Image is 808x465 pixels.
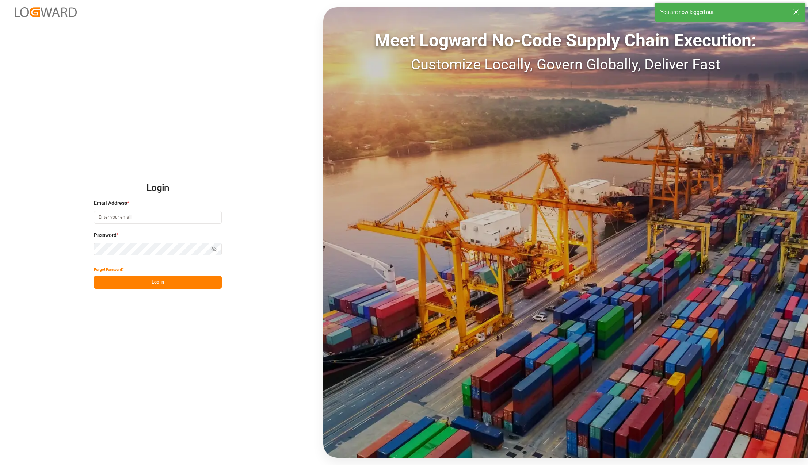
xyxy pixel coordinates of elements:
[323,54,808,76] div: Customize Locally, Govern Globally, Deliver Fast
[94,263,124,276] button: Forgot Password?
[94,276,222,289] button: Log In
[94,231,117,239] span: Password
[323,27,808,54] div: Meet Logward No-Code Supply Chain Execution:
[660,8,786,16] div: You are now logged out
[94,199,127,207] span: Email Address
[94,211,222,224] input: Enter your email
[94,176,222,200] h2: Login
[15,7,77,17] img: Logward_new_orange.png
